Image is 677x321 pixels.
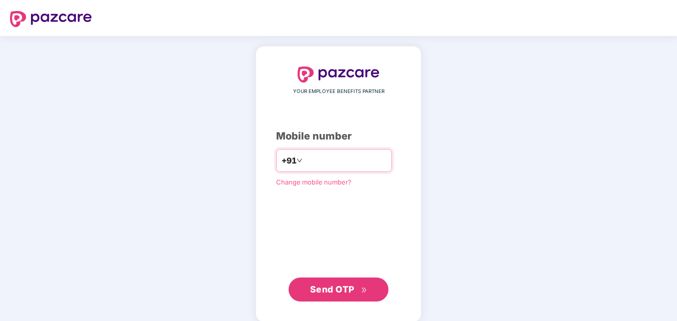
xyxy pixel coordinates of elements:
[298,66,379,82] img: logo
[310,284,354,294] span: Send OTP
[282,154,297,167] span: +91
[293,87,384,95] span: YOUR EMPLOYEE BENEFITS PARTNER
[276,178,351,186] a: Change mobile number?
[297,157,303,163] span: down
[361,287,367,293] span: double-right
[10,11,92,27] img: logo
[289,277,388,301] button: Send OTPdouble-right
[276,128,401,144] div: Mobile number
